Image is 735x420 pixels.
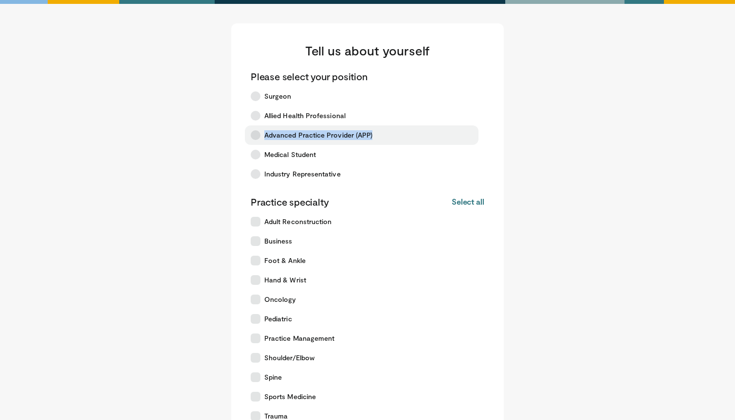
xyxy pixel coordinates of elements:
span: Foot & Ankle [264,256,306,265]
p: Please select your position [251,70,367,83]
span: Shoulder/Elbow [264,353,314,363]
span: Surgeon [264,91,292,101]
span: Allied Health Professional [264,111,346,121]
span: Advanced Practice Provider (APP) [264,130,372,140]
span: Oncology [264,295,296,304]
p: Practice specialty [251,195,329,208]
button: Select all [452,196,484,207]
h3: Tell us about yourself [251,43,484,58]
span: Industry Representative [264,169,341,179]
span: Pediatric [264,314,292,324]
span: Practice Management [264,333,334,343]
span: Hand & Wrist [264,275,306,285]
span: Business [264,236,293,246]
span: Sports Medicine [264,392,316,402]
span: Medical Student [264,150,316,159]
span: Spine [264,372,282,382]
span: Adult Reconstruction [264,217,331,227]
